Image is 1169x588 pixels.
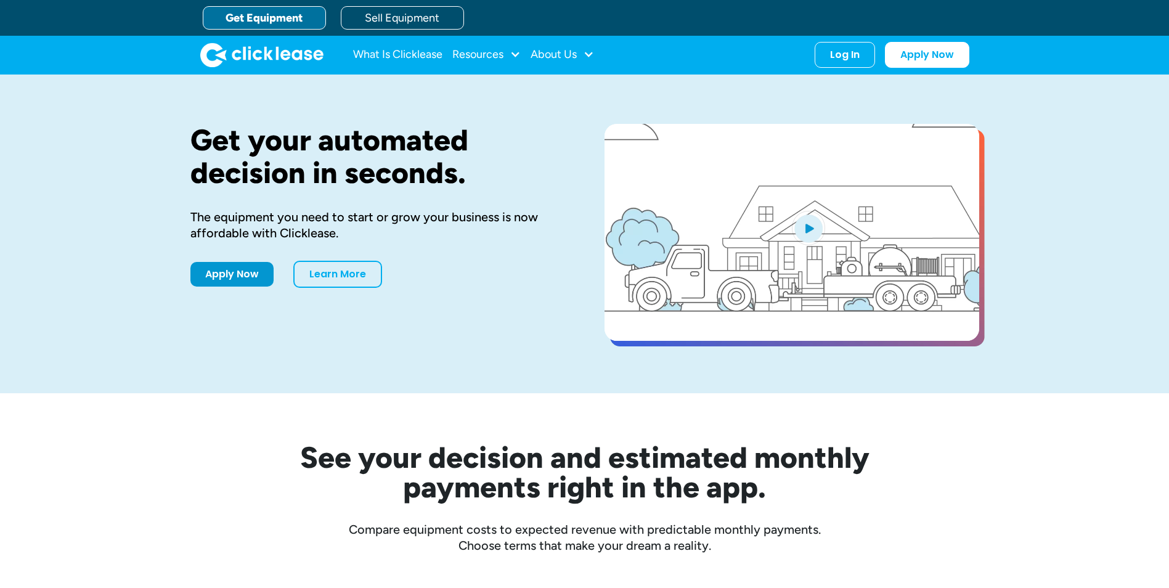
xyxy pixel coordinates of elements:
[531,43,594,67] div: About Us
[792,211,825,245] img: Blue play button logo on a light blue circular background
[353,43,442,67] a: What Is Clicklease
[200,43,324,67] img: Clicklease logo
[885,42,969,68] a: Apply Now
[190,209,565,241] div: The equipment you need to start or grow your business is now affordable with Clicklease.
[830,49,860,61] div: Log In
[203,6,326,30] a: Get Equipment
[293,261,382,288] a: Learn More
[190,521,979,553] div: Compare equipment costs to expected revenue with predictable monthly payments. Choose terms that ...
[190,262,274,287] a: Apply Now
[240,443,930,502] h2: See your decision and estimated monthly payments right in the app.
[341,6,464,30] a: Sell Equipment
[605,124,979,341] a: open lightbox
[452,43,521,67] div: Resources
[200,43,324,67] a: home
[190,124,565,189] h1: Get your automated decision in seconds.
